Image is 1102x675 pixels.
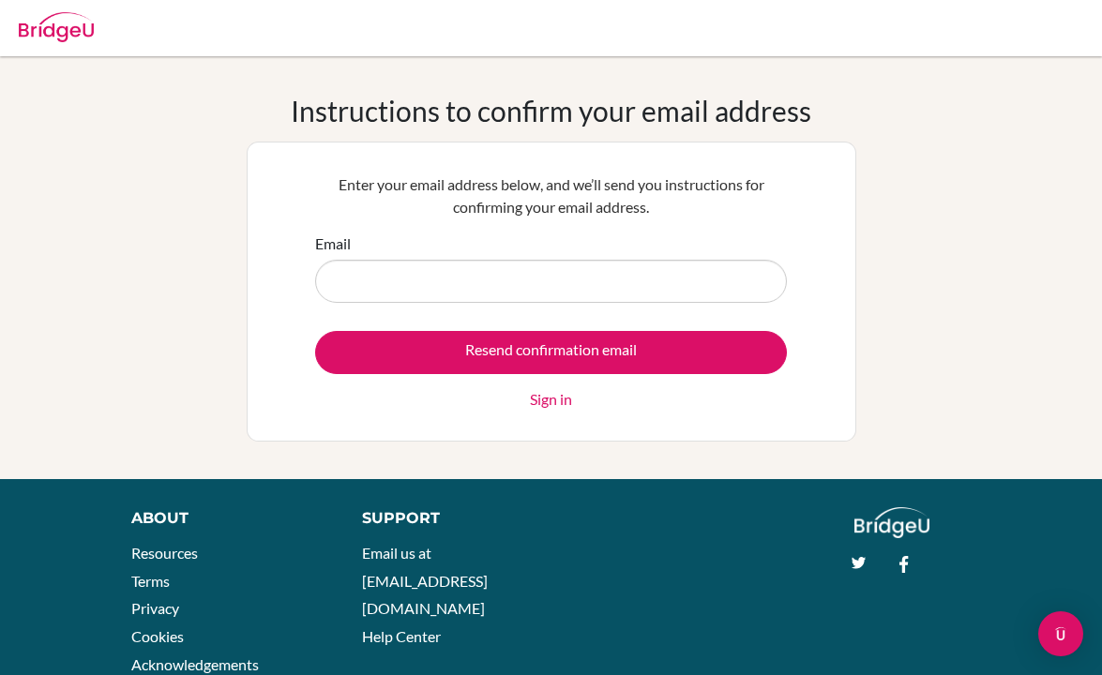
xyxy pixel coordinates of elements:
div: About [131,507,320,530]
div: Support [362,507,533,530]
a: Resources [131,544,198,562]
a: Email us at [EMAIL_ADDRESS][DOMAIN_NAME] [362,544,488,617]
a: Sign in [530,388,572,411]
p: Enter your email address below, and we’ll send you instructions for confirming your email address. [315,173,787,218]
a: Terms [131,572,170,590]
input: Resend confirmation email [315,331,787,374]
label: Email [315,232,351,255]
a: Acknowledgements [131,655,259,673]
h1: Instructions to confirm your email address [291,94,811,127]
a: Privacy [131,599,179,617]
img: Bridge-U [19,12,94,42]
a: Cookies [131,627,184,645]
a: Help Center [362,627,441,645]
img: logo_white@2x-f4f0deed5e89b7ecb1c2cc34c3e3d731f90f0f143d5ea2071677605dd97b5244.png [854,507,930,538]
div: Open Intercom Messenger [1038,611,1083,656]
